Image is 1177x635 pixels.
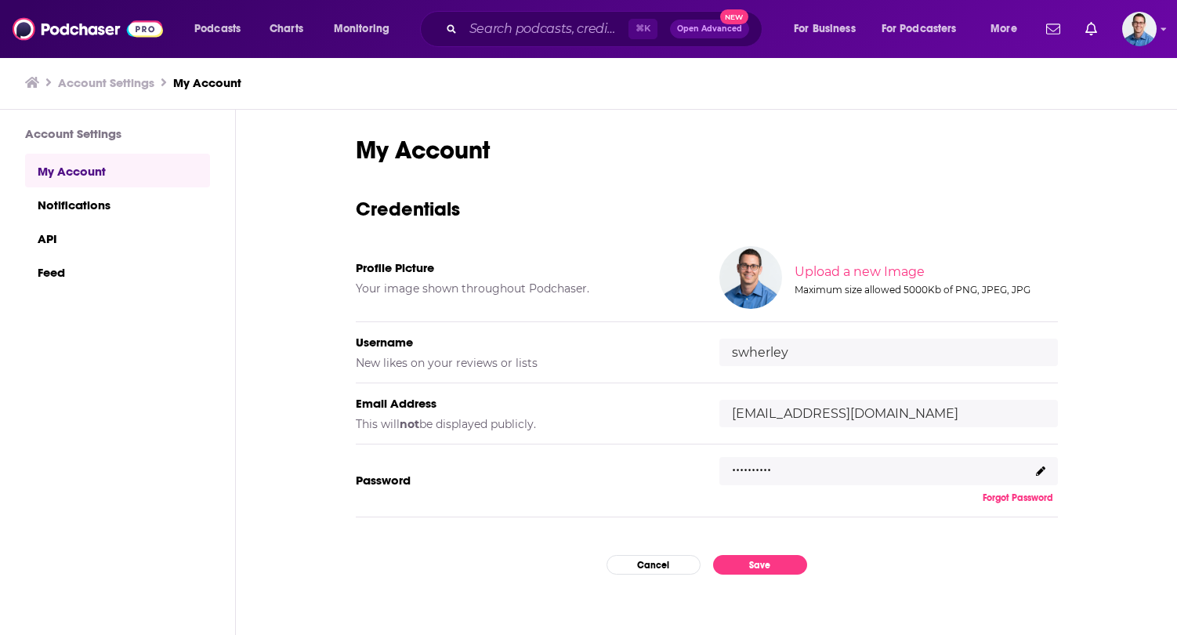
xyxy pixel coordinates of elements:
[978,492,1058,504] button: Forgot Password
[980,16,1037,42] button: open menu
[1122,12,1157,46] span: Logged in as swherley
[183,16,261,42] button: open menu
[356,197,1058,221] h3: Credentials
[356,260,694,275] h5: Profile Picture
[356,473,694,488] h5: Password
[719,400,1058,427] input: email
[435,11,777,47] div: Search podcasts, credits, & more...
[334,18,389,40] span: Monitoring
[719,339,1058,366] input: username
[783,16,875,42] button: open menu
[713,555,807,575] button: Save
[356,356,694,370] h5: New likes on your reviews or lists
[25,255,210,288] a: Feed
[194,18,241,40] span: Podcasts
[173,75,241,90] a: My Account
[58,75,154,90] a: Account Settings
[323,16,410,42] button: open menu
[1040,16,1067,42] a: Show notifications dropdown
[719,246,782,309] img: Your profile image
[463,16,628,42] input: Search podcasts, credits, & more...
[25,221,210,255] a: API
[732,453,771,476] p: ..........
[1122,12,1157,46] button: Show profile menu
[990,18,1017,40] span: More
[25,126,210,141] h3: Account Settings
[356,417,694,431] h5: This will be displayed publicly.
[356,335,694,350] h5: Username
[356,281,694,296] h5: Your image shown throughout Podchaser.
[628,19,657,39] span: ⌘ K
[13,14,163,44] img: Podchaser - Follow, Share and Rate Podcasts
[1079,16,1103,42] a: Show notifications dropdown
[356,135,1058,165] h1: My Account
[25,187,210,221] a: Notifications
[607,555,701,575] button: Cancel
[720,9,748,24] span: New
[356,396,694,411] h5: Email Address
[871,16,980,42] button: open menu
[882,18,957,40] span: For Podcasters
[670,20,749,38] button: Open AdvancedNew
[400,417,419,431] b: not
[270,18,303,40] span: Charts
[795,284,1055,296] div: Maximum size allowed 5000Kb of PNG, JPEG, JPG
[259,16,313,42] a: Charts
[1122,12,1157,46] img: User Profile
[794,18,856,40] span: For Business
[677,25,742,33] span: Open Advanced
[25,154,210,187] a: My Account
